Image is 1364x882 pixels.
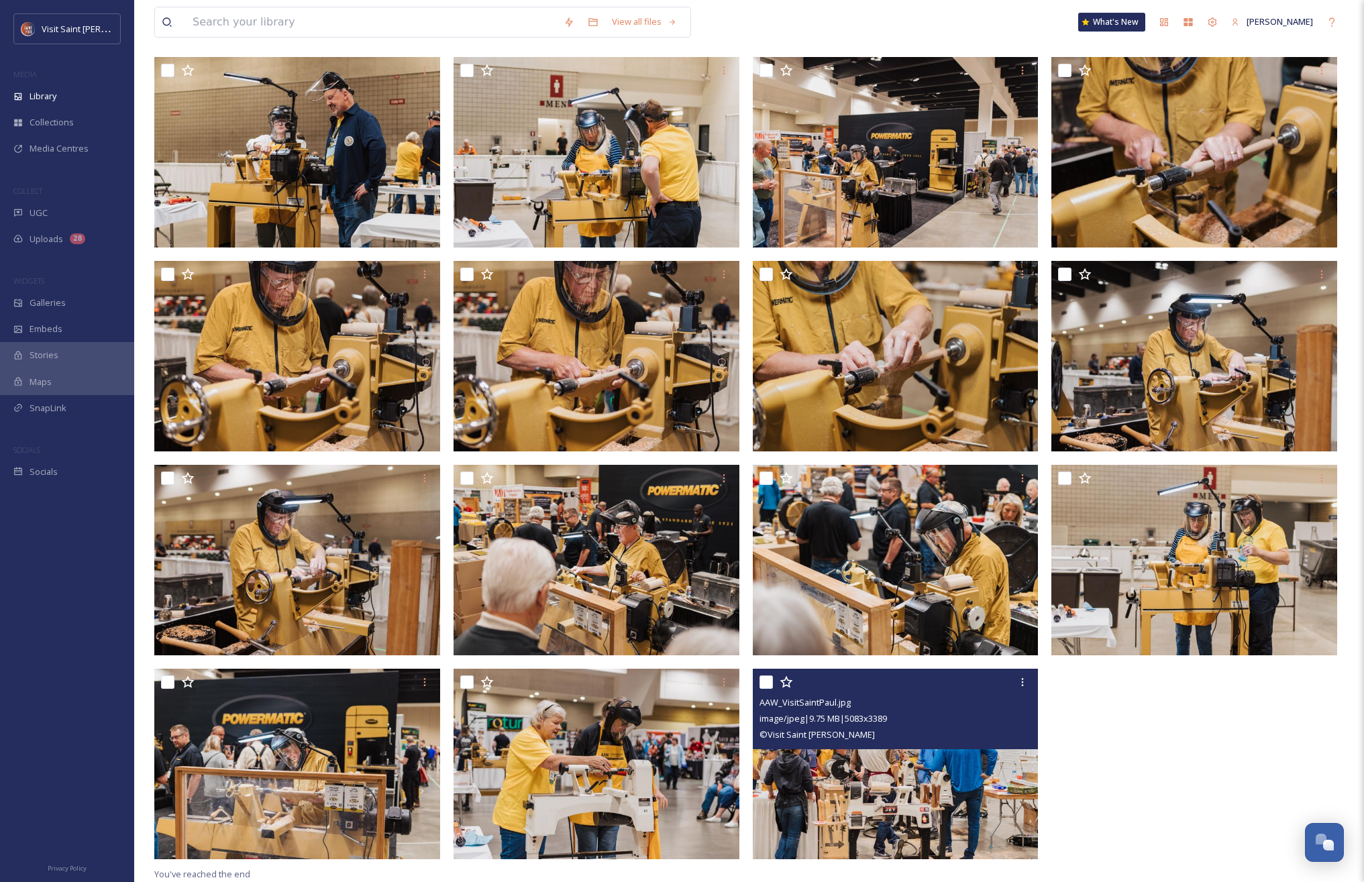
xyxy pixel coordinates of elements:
[154,57,440,247] img: AAW_VisitSaintPaul (14).jpg
[759,712,887,724] span: image/jpeg | 9.75 MB | 5083 x 3389
[30,349,58,362] span: Stories
[30,142,89,155] span: Media Centres
[13,445,40,455] span: SOCIALS
[1051,57,1337,247] img: AAW_VisitSaintPaul (11).jpg
[759,728,875,740] span: © Visit Saint [PERSON_NAME]
[454,57,739,247] img: AAW_VisitSaintPaul (13).jpg
[753,465,1039,655] img: AAW_VisitSaintPaul (4).jpg
[154,465,440,655] img: AAW_VisitSaintPaul (6).jpg
[1051,465,1337,655] img: AAW_VisitSaintPaul (3).jpg
[1224,9,1320,35] a: [PERSON_NAME]
[30,207,48,219] span: UGC
[454,261,739,451] img: AAW_VisitSaintPaul (9).jpg
[30,376,52,388] span: Maps
[48,864,87,873] span: Privacy Policy
[753,669,1039,859] img: AAW_VisitSaintPaul.jpg
[13,186,42,196] span: COLLECT
[759,696,851,708] span: AAW_VisitSaintPaul.jpg
[154,669,440,859] img: AAW_VisitSaintPaul (2).jpg
[13,69,37,79] span: MEDIA
[454,465,739,655] img: AAW_VisitSaintPaul (5).jpg
[30,233,63,245] span: Uploads
[30,296,66,309] span: Galleries
[30,323,62,335] span: Embeds
[605,9,684,35] a: View all files
[1051,261,1337,451] img: AAW_VisitSaintPaul (7).jpg
[30,90,56,103] span: Library
[154,868,250,880] span: You've reached the end
[753,57,1039,247] img: AAW_VisitSaintPaul (12).jpg
[1305,823,1344,862] button: Open Chat
[753,261,1039,451] img: AAW_VisitSaintPaul (8).jpg
[70,233,85,244] div: 28
[13,276,44,286] span: WIDGETS
[21,22,35,36] img: Visit%20Saint%20Paul%20Updated%20Profile%20Image.jpg
[48,859,87,875] a: Privacy Policy
[30,402,66,415] span: SnapLink
[1247,15,1313,27] span: [PERSON_NAME]
[30,465,58,478] span: Socials
[1078,13,1145,32] a: What's New
[186,7,557,37] input: Search your library
[154,261,440,451] img: AAW_VisitSaintPaul (10).jpg
[30,116,74,129] span: Collections
[454,669,739,859] img: AAW_VisitSaintPaul (1).jpg
[42,22,149,35] span: Visit Saint [PERSON_NAME]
